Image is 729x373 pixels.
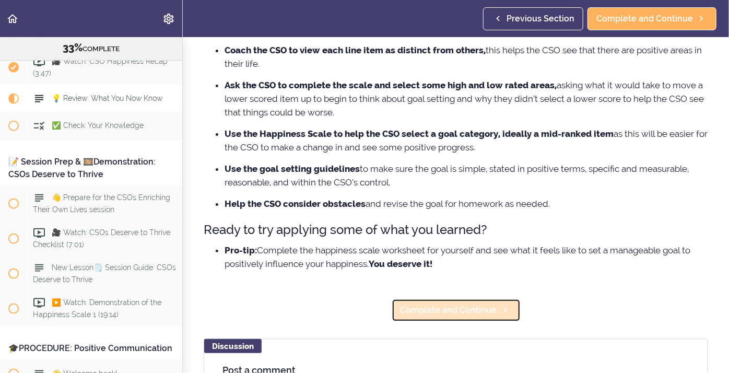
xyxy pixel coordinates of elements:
[225,127,708,154] li: as this will be easier for the CSO to make a change in and see some positive progress.
[507,13,574,25] span: Previous Section
[369,259,432,269] strong: You deserve it!
[33,57,168,77] span: 🎥 Watch: CSO Happiness Recap (3:47)
[13,41,169,55] div: COMPLETE
[6,13,19,25] svg: Back to course curriculum
[225,162,708,189] li: to make sure the goal is simple, stated in positive terms, specific and measurable, reasonable, a...
[225,80,557,90] strong: Ask the CSO to complete the scale and select some high and low rated areas,
[204,221,708,238] h3: Ready to try applying some of what you learned?
[225,197,708,211] li: and revise the goal for homework as needed.
[225,164,360,174] strong: Use the goal setting guidelines
[401,304,497,317] span: Complete and Continue
[33,263,176,284] span: New Lesson🗒️ Session Guide: CSOs Deserve to Thrive
[587,7,716,30] a: Complete and Continue
[52,121,144,130] span: ✅ Check: Your Knowledge
[596,13,693,25] span: Complete and Continue
[33,298,161,319] span: ▶️ Watch: Demonstration of the Happiness Scale 1 (19:14)
[33,193,170,214] span: 👋 Prepare for the CSOs Enriching Their Own Lives session
[392,299,521,322] a: Complete and Continue
[483,7,583,30] a: Previous Section
[225,245,257,255] strong: Pro-tip:
[225,129,614,139] strong: Use the Happiness Scale to help the CSO select a goal category, ideally a mid-ranked item
[33,228,170,249] span: 🎥 Watch: CSOs Deserve to Thrive Checklist (7:01)
[225,43,708,71] li: this helps the CSO see that there are positive areas in their life.
[225,78,708,119] li: asking what it would take to move a lower scored item up to begin to think about goal setting and...
[225,199,366,209] strong: Help the CSO consider obstacles
[204,339,262,353] div: Discussion
[225,243,708,271] li: Complete the happiness scale worksheet for yourself and see what it feels like to set a manageabl...
[162,13,175,25] svg: Settings Menu
[225,45,486,55] strong: Coach the CSO to view each line item as distinct from others,
[52,94,162,102] span: 💡 Review: What You Now Know
[63,41,83,54] span: 33%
